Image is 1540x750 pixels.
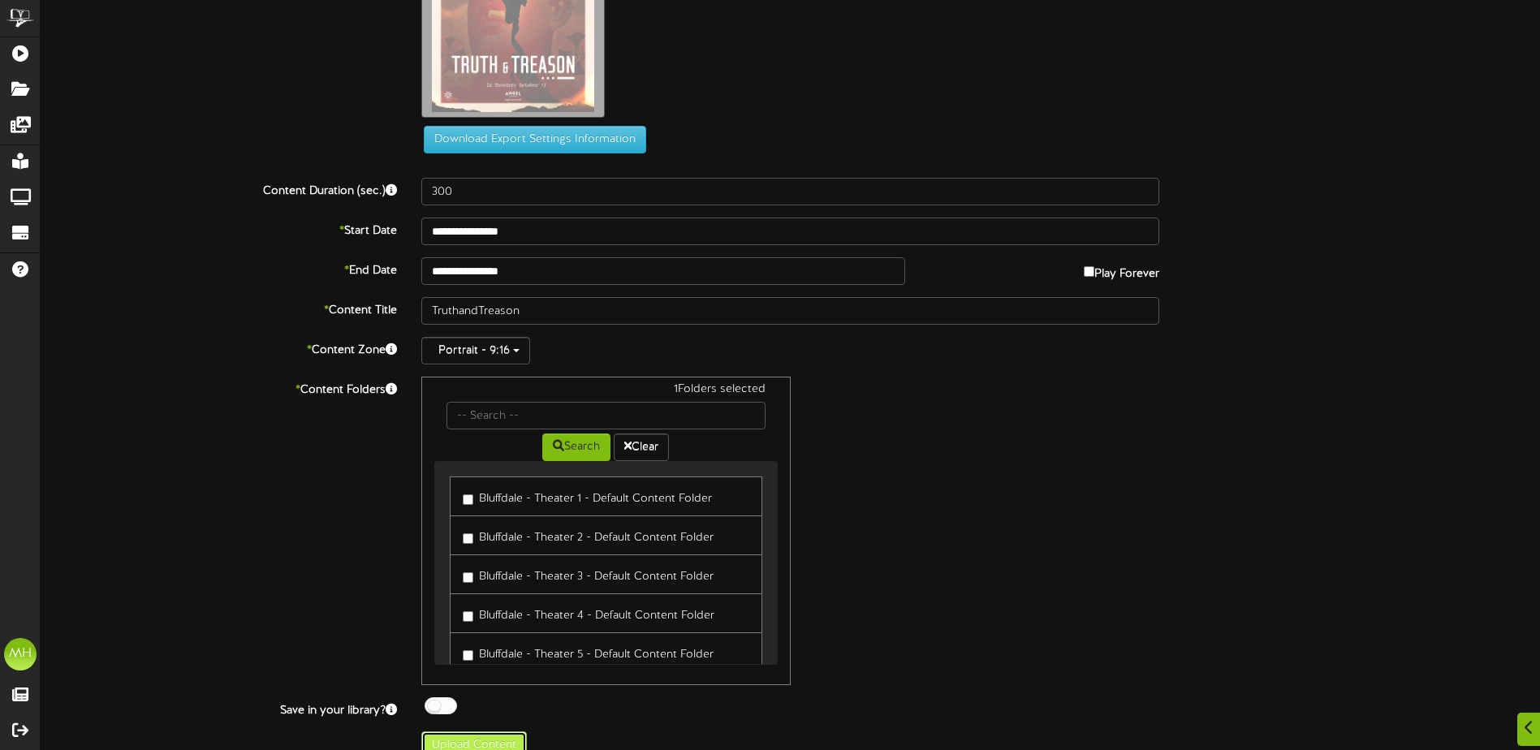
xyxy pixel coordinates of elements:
[421,297,1159,325] input: Title of this Content
[28,377,409,399] label: Content Folders
[28,697,409,719] label: Save in your library?
[463,533,473,544] input: Bluffdale - Theater 2 - Default Content Folder
[28,178,409,200] label: Content Duration (sec.)
[463,494,473,505] input: Bluffdale - Theater 1 - Default Content Folder
[421,337,530,364] button: Portrait - 9:16
[1084,266,1094,277] input: Play Forever
[463,563,714,585] label: Bluffdale - Theater 3 - Default Content Folder
[463,650,473,661] input: Bluffdale - Theater 5 - Default Content Folder
[28,218,409,239] label: Start Date
[463,524,714,546] label: Bluffdale - Theater 2 - Default Content Folder
[463,572,473,583] input: Bluffdale - Theater 3 - Default Content Folder
[28,337,409,359] label: Content Zone
[28,257,409,279] label: End Date
[446,402,765,429] input: -- Search --
[434,381,777,402] div: 1 Folders selected
[463,485,712,507] label: Bluffdale - Theater 1 - Default Content Folder
[614,433,669,461] button: Clear
[1084,257,1159,282] label: Play Forever
[424,126,646,153] button: Download Export Settings Information
[4,638,37,670] div: MH
[463,611,473,622] input: Bluffdale - Theater 4 - Default Content Folder
[463,602,714,624] label: Bluffdale - Theater 4 - Default Content Folder
[416,134,646,146] a: Download Export Settings Information
[28,297,409,319] label: Content Title
[463,641,714,663] label: Bluffdale - Theater 5 - Default Content Folder
[542,433,610,461] button: Search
